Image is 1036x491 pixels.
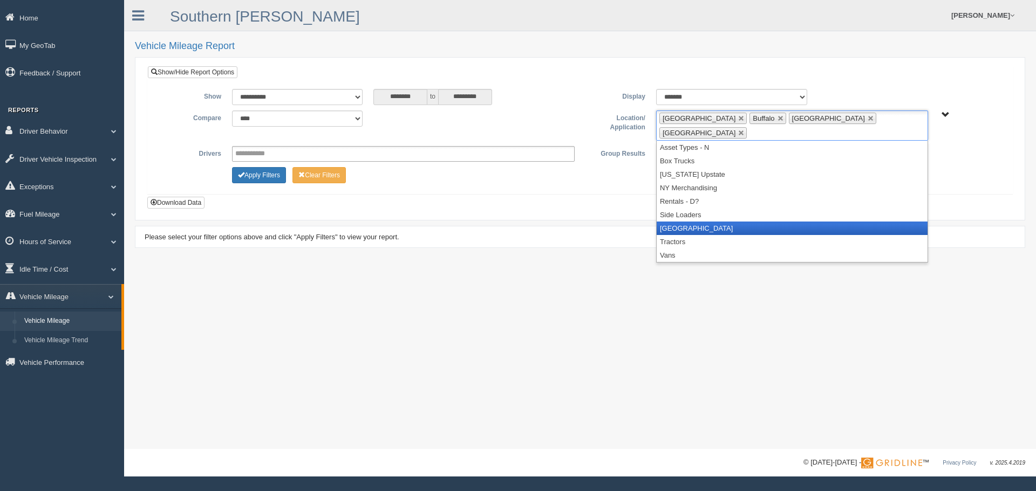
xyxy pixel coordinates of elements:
[803,457,1025,468] div: © [DATE]-[DATE] - ™
[663,129,735,137] span: [GEOGRAPHIC_DATA]
[292,167,346,183] button: Change Filter Options
[657,195,928,208] li: Rentals - D?
[232,167,286,183] button: Change Filter Options
[580,146,651,159] label: Group Results
[148,66,237,78] a: Show/Hide Report Options
[657,154,928,168] li: Box Trucks
[19,331,121,350] a: Vehicle Mileage Trend
[580,89,651,102] label: Display
[657,248,928,262] li: Vans
[657,168,928,181] li: [US_STATE] Upstate
[663,114,735,122] span: [GEOGRAPHIC_DATA]
[580,110,651,133] label: Location/ Application
[657,222,928,235] li: [GEOGRAPHIC_DATA]
[657,181,928,195] li: NY Merchandising
[657,235,928,248] li: Tractors
[156,110,227,123] label: Compare
[990,460,1025,466] span: v. 2025.4.2019
[145,233,399,241] span: Please select your filter options above and click "Apply Filters" to view your report.
[19,312,121,331] a: Vehicle Mileage
[943,460,976,466] a: Privacy Policy
[792,114,865,122] span: [GEOGRAPHIC_DATA]
[427,89,438,105] span: to
[135,41,1025,52] h2: Vehicle Mileage Report
[861,458,922,468] img: Gridline
[156,146,227,159] label: Drivers
[753,114,774,122] span: Buffalo
[657,208,928,222] li: Side Loaders
[657,141,928,154] li: Asset Types - N
[147,197,205,209] button: Download Data
[156,89,227,102] label: Show
[170,8,360,25] a: Southern [PERSON_NAME]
